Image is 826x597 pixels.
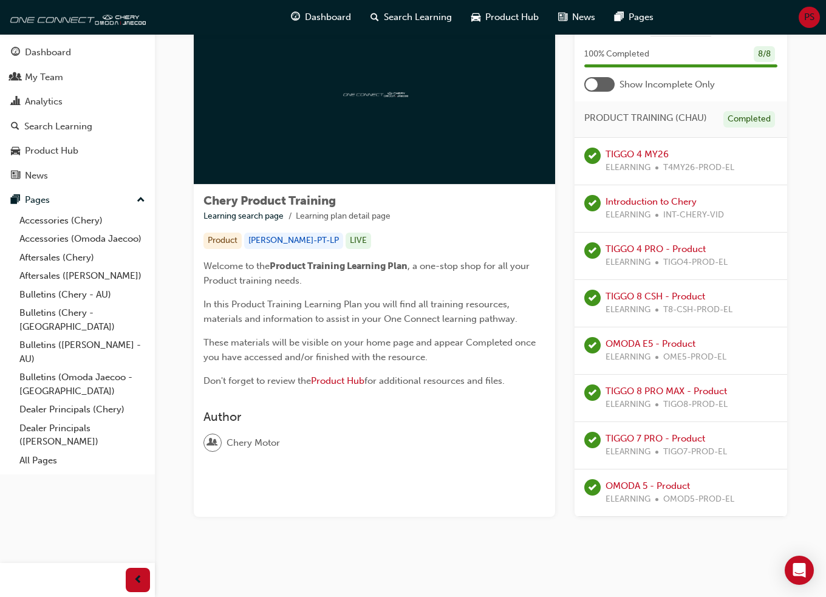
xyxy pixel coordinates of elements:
a: guage-iconDashboard [281,5,361,30]
span: pages-icon [615,10,624,25]
div: Completed [723,111,775,128]
span: Chery Product Training [203,194,336,208]
span: ELEARNING [606,303,650,317]
div: Analytics [25,95,63,109]
span: search-icon [370,10,379,25]
div: Pages [25,193,50,207]
span: 100 % Completed [584,47,649,61]
a: Bulletins ([PERSON_NAME] - AU) [15,336,150,368]
a: OMODA 5 - Product [606,480,690,491]
span: chart-icon [11,97,20,107]
span: T8-CSH-PROD-EL [663,303,732,317]
span: ELEARNING [606,398,650,412]
a: Learning search page [203,211,284,221]
a: Product Hub [311,375,364,386]
button: PS [799,7,820,28]
span: learningRecordVerb_COMPLETE-icon [584,195,601,211]
span: ELEARNING [606,350,650,364]
span: user-icon [208,435,217,451]
a: Analytics [5,90,150,113]
a: Introduction to Chery [606,196,697,207]
span: TIGO8-PROD-EL [663,398,728,412]
a: TIGGO 8 PRO MAX - Product [606,386,727,397]
a: My Team [5,66,150,89]
img: oneconnect [6,5,146,29]
h3: Author [203,410,545,424]
span: These materials will be visible on your home page and appear Completed once you have accessed and... [203,337,538,363]
span: OME5-PROD-EL [663,350,726,364]
a: Bulletins (Chery - [GEOGRAPHIC_DATA]) [15,304,150,336]
span: Dashboard [305,10,351,24]
span: learningRecordVerb_PASS-icon [584,479,601,496]
span: people-icon [11,72,20,83]
div: LIVE [346,233,371,249]
span: PS [804,10,814,24]
span: T4MY26-PROD-EL [663,161,734,175]
div: Product [203,233,242,249]
li: Learning plan detail page [296,210,391,223]
span: ELEARNING [606,161,650,175]
div: Open Intercom Messenger [785,556,814,585]
a: TIGGO 4 MY26 [606,149,669,160]
a: TIGGO 8 CSH - Product [606,291,705,302]
a: Aftersales (Chery) [15,248,150,267]
a: Dealer Principals (Chery) [15,400,150,419]
span: ELEARNING [606,445,650,459]
div: My Team [25,70,63,84]
span: , a one-stop shop for all your Product training needs. [203,261,532,286]
span: learningRecordVerb_PASS-icon [584,148,601,164]
span: learningRecordVerb_PASS-icon [584,337,601,353]
button: Pages [5,189,150,211]
span: pages-icon [11,195,20,206]
a: Aftersales ([PERSON_NAME]) [15,267,150,285]
a: Bulletins (Omoda Jaecoo - [GEOGRAPHIC_DATA]) [15,368,150,400]
span: Welcome to the [203,261,270,271]
span: News [572,10,595,24]
span: PRODUCT TRAINING (CHAU) [584,111,707,125]
span: ELEARNING [606,208,650,222]
div: Dashboard [25,46,71,60]
button: DashboardMy TeamAnalyticsSearch LearningProduct HubNews [5,39,150,189]
span: OMOD5-PROD-EL [663,493,734,507]
a: pages-iconPages [605,5,663,30]
a: Product Hub [5,140,150,162]
a: TIGGO 7 PRO - Product [606,433,705,444]
a: OMODA E5 - Product [606,338,695,349]
span: TIGO4-PROD-EL [663,256,728,270]
span: up-icon [137,193,145,208]
span: In this Product Training Learning Plan you will find all training resources, materials and inform... [203,299,517,324]
span: learningRecordVerb_PASS-icon [584,290,601,306]
a: TIGGO 4 PRO - Product [606,244,706,254]
a: All Pages [15,451,150,470]
span: Search Learning [384,10,452,24]
span: INT-CHERY-VID [663,208,724,222]
div: [PERSON_NAME]-PT-LP [244,233,343,249]
span: Don't forget to review the [203,375,311,386]
span: prev-icon [134,573,143,588]
div: News [25,169,48,183]
span: Product Training Learning Plan [270,261,408,271]
div: 8 / 8 [754,46,775,63]
span: for additional resources and files. [364,375,505,386]
span: news-icon [558,10,567,25]
span: Chery Motor [227,436,280,450]
div: Search Learning [24,120,92,134]
a: News [5,165,150,187]
span: Show Incomplete Only [619,78,715,92]
span: guage-icon [291,10,300,25]
span: news-icon [11,171,20,182]
a: Dealer Principals ([PERSON_NAME]) [15,419,150,451]
img: oneconnect [341,87,408,99]
span: Pages [629,10,654,24]
span: guage-icon [11,47,20,58]
a: news-iconNews [548,5,605,30]
span: learningRecordVerb_PASS-icon [584,384,601,401]
span: ELEARNING [606,256,650,270]
span: car-icon [471,10,480,25]
span: search-icon [11,121,19,132]
span: car-icon [11,146,20,157]
a: search-iconSearch Learning [361,5,462,30]
a: car-iconProduct Hub [462,5,548,30]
